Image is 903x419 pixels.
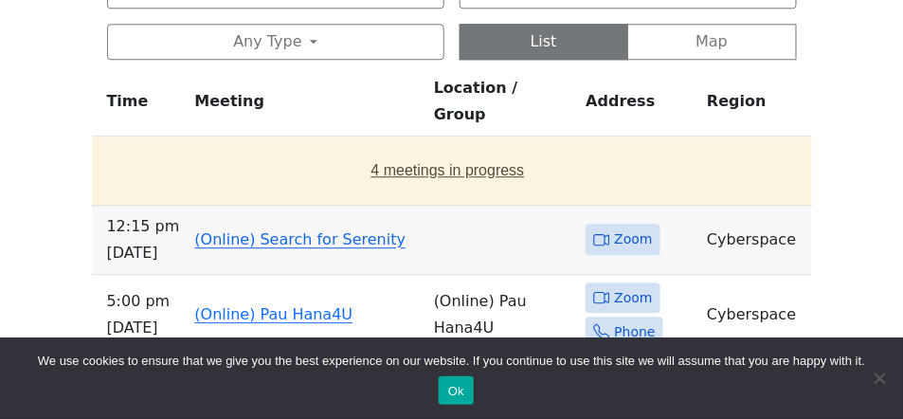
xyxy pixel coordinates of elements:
button: 4 meetings in progress [99,144,797,197]
span: We use cookies to ensure that we give you the best experience on our website. If you continue to ... [38,352,865,371]
span: Phone [614,320,655,344]
button: Ok [439,376,474,405]
th: Address [578,75,699,137]
button: Any Type [107,24,444,60]
span: Zoom [614,228,652,251]
td: (Online) Pau Hana4U [426,275,579,356]
th: Region [699,75,811,137]
span: No [870,369,889,388]
span: [DATE] [107,240,180,266]
span: 12:15 PM [107,213,180,240]
th: Time [92,75,188,137]
span: 5:00 PM [107,288,180,315]
button: Map [627,24,797,60]
button: List [460,24,629,60]
span: Zoom [614,286,652,310]
td: Cyberspace [699,206,811,275]
span: [DATE] [107,315,180,341]
td: Cyberspace [699,275,811,356]
a: (Online) Pau Hana4U [194,305,352,323]
th: Location / Group [426,75,579,137]
a: (Online) Search for Serenity [194,230,406,248]
th: Meeting [187,75,425,137]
